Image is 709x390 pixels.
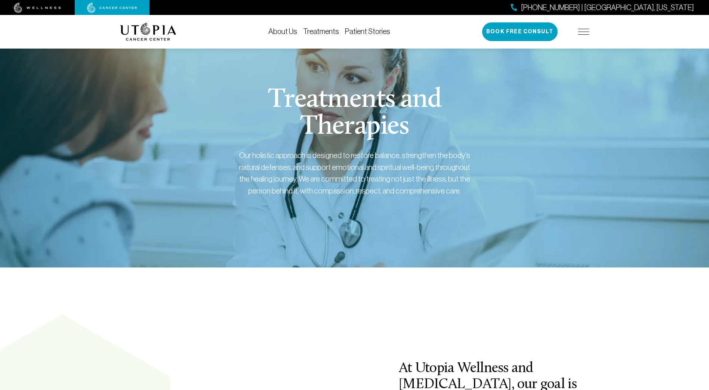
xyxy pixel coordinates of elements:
img: cancer center [87,3,137,13]
h1: Treatments and Therapies [212,87,497,140]
a: About Us [268,27,297,35]
a: [PHONE_NUMBER] | [GEOGRAPHIC_DATA], [US_STATE] [511,2,694,13]
button: Book Free Consult [482,22,558,41]
img: wellness [14,3,61,13]
div: Our holistic approach is designed to restore balance, strengthen the body's natural defenses, and... [239,149,471,196]
a: Treatments [303,27,339,35]
a: Patient Stories [345,27,390,35]
img: icon-hamburger [578,29,589,35]
img: logo [120,23,176,41]
span: [PHONE_NUMBER] | [GEOGRAPHIC_DATA], [US_STATE] [521,2,694,13]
